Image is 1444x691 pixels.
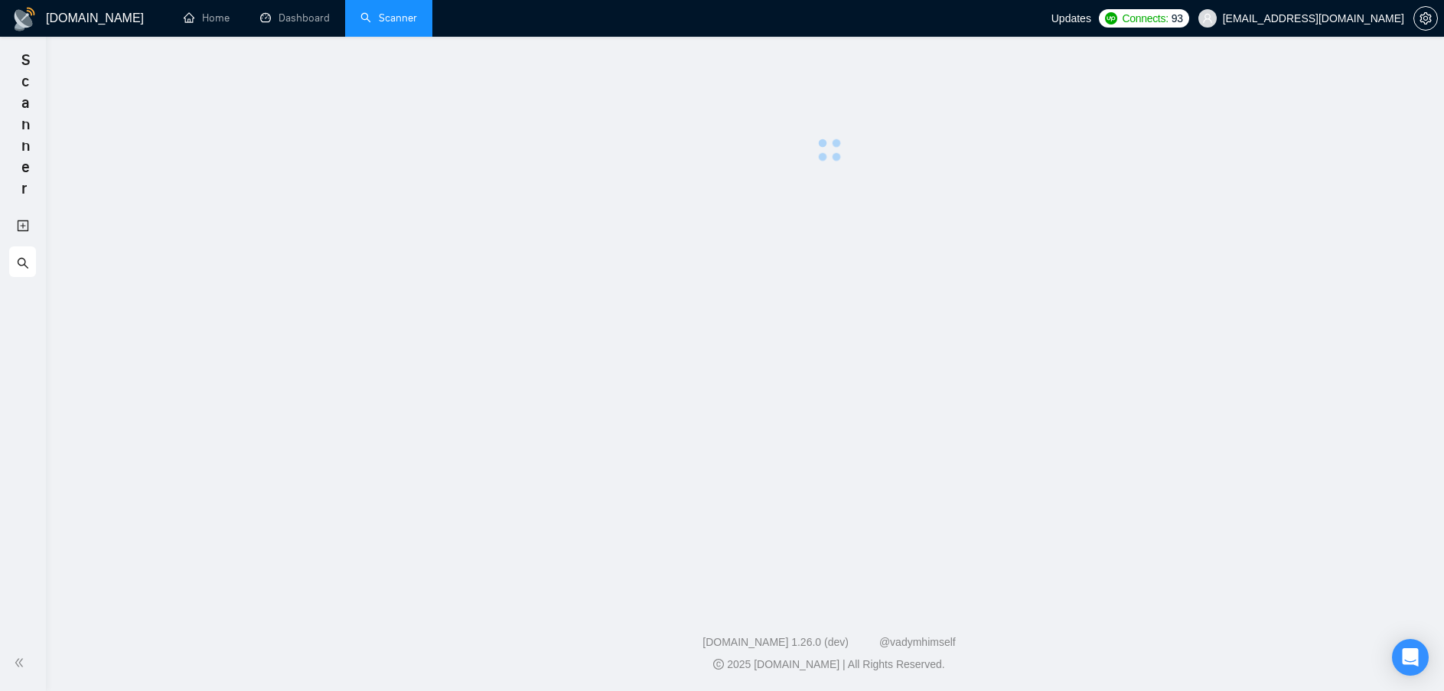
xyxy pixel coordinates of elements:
a: [DOMAIN_NAME] 1.26.0 (dev) [702,636,849,648]
img: logo [12,7,37,31]
span: My Scanners [17,255,97,268]
span: setting [1414,12,1437,24]
span: Updates [1051,12,1091,24]
li: New Scanner [9,210,36,240]
span: Connects: [1122,10,1168,27]
a: searchScanner [360,11,417,24]
img: upwork-logo.png [1105,12,1117,24]
span: Scanner [9,49,43,210]
span: double-left [14,655,29,670]
span: 93 [1172,10,1183,27]
button: setting [1413,6,1438,31]
span: user [1202,13,1213,24]
div: 2025 [DOMAIN_NAME] | All Rights Reserved. [227,657,1432,673]
a: setting [1413,12,1438,24]
a: homeHome [184,11,230,24]
span: search [17,247,29,278]
div: Open Intercom Messenger [1392,639,1429,676]
a: dashboardDashboard [260,11,330,24]
a: @vadymhimself [879,636,956,648]
span: copyright [713,659,724,670]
